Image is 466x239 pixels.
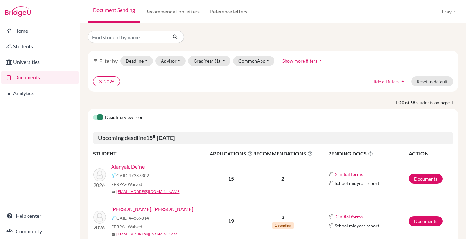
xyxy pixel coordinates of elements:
[1,71,79,84] a: Documents
[93,168,106,181] img: Alanyalı, Defne
[366,76,411,86] button: Hide all filtersarrow_drop_up
[210,150,253,157] span: APPLICATIONS
[93,211,106,224] img: Alpman, Kaan Alp
[409,216,443,226] a: Documents
[253,175,312,182] p: 2
[120,56,153,66] button: Deadline
[408,149,453,158] th: ACTION
[335,222,379,229] span: School midyear report
[1,87,79,100] a: Analytics
[277,56,329,66] button: Show more filtersarrow_drop_up
[105,114,144,121] span: Deadline view is on
[93,76,120,86] button: clear2026
[93,149,209,158] th: STUDENT
[253,150,312,157] span: RECOMMENDATIONS
[116,189,181,195] a: [EMAIL_ADDRESS][DOMAIN_NAME]
[153,134,157,139] sup: th
[155,56,186,66] button: Advisor
[317,58,324,64] i: arrow_drop_up
[125,224,142,229] span: - Waived
[228,175,234,181] b: 15
[1,225,79,238] a: Community
[335,171,363,178] button: 2 initial forms
[328,223,333,228] img: Common App logo
[111,163,145,171] a: Alanyalı, Defne
[1,56,79,68] a: Universities
[98,79,103,84] i: clear
[1,40,79,53] a: Students
[99,58,118,64] span: Filter by
[233,56,275,66] button: CommonApp
[116,231,181,237] a: [EMAIL_ADDRESS][DOMAIN_NAME]
[328,181,333,186] img: Common App logo
[5,6,31,17] img: Bridge-U
[188,56,230,66] button: Grad Year(1)
[399,78,406,84] i: arrow_drop_up
[146,134,175,141] b: 15 [DATE]
[416,99,458,106] span: students on page 1
[409,174,443,184] a: Documents
[328,172,333,177] img: Common App logo
[111,173,116,178] img: Common App logo
[439,5,458,18] button: Eray
[395,99,416,106] strong: 1-20 of 58
[111,223,142,230] span: FERPA
[111,181,142,188] span: FERPA
[116,215,149,221] span: CAID 44869814
[1,24,79,37] a: Home
[371,79,399,84] span: Hide all filters
[88,31,167,43] input: Find student by name...
[93,181,106,189] p: 2026
[116,172,149,179] span: CAID 47337302
[228,218,234,224] b: 19
[111,233,115,236] span: mail
[328,214,333,219] img: Common App logo
[93,224,106,231] p: 2026
[253,213,312,221] p: 3
[328,150,408,157] span: PENDING DOCS
[215,58,220,64] span: (1)
[335,213,363,220] button: 2 initial forms
[111,190,115,194] span: mail
[282,58,317,64] span: Show more filters
[111,216,116,221] img: Common App logo
[1,209,79,222] a: Help center
[93,132,453,144] h5: Upcoming deadline
[125,181,142,187] span: - Waived
[93,58,98,63] i: filter_list
[411,76,453,86] button: Reset to default
[272,222,294,229] span: 1 pending
[335,180,379,187] span: School midyear report
[111,205,193,213] a: [PERSON_NAME], [PERSON_NAME]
